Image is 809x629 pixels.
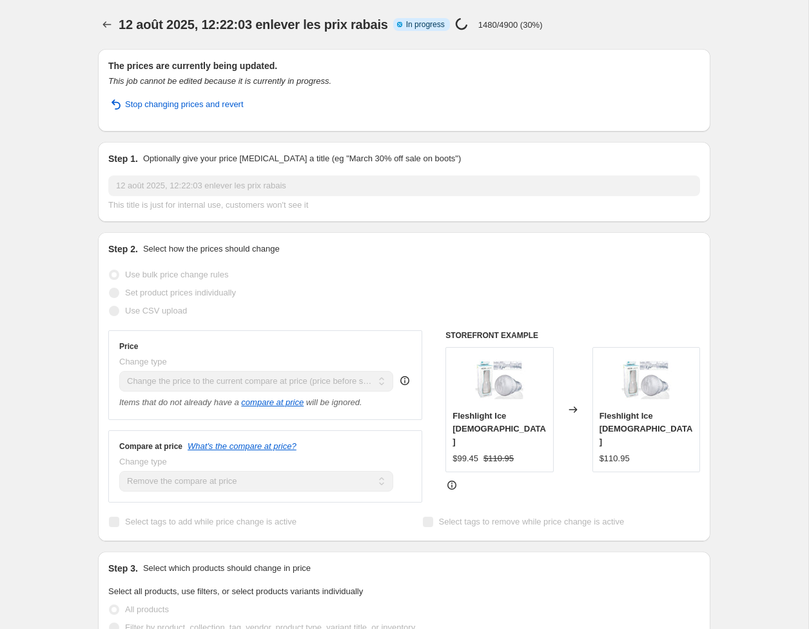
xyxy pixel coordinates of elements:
i: Items that do not already have a [119,397,239,407]
p: Optionally give your price [MEDICAL_DATA] a title (eg "March 30% off sale on boots") [143,152,461,165]
span: Use CSV upload [125,306,187,315]
span: Set product prices individually [125,288,236,297]
p: Select which products should change in price [143,562,311,575]
img: icelady3_80x.jpg [620,354,672,406]
p: 1480/4900 (30%) [478,20,543,30]
div: help [398,374,411,387]
span: In progress [406,19,445,30]
span: Use bulk price change rules [125,270,228,279]
h3: Price [119,341,138,352]
button: Price change jobs [98,15,116,34]
h3: Compare at price [119,441,182,452]
h2: Step 1. [108,152,138,165]
span: 12 août 2025, 12:22:03 enlever les prix rabais [119,17,388,32]
span: Select tags to add while price change is active [125,517,297,526]
i: This job cannot be edited because it is currently in progress. [108,76,331,86]
button: Stop changing prices and revert [101,94,251,115]
p: Select how the prices should change [143,243,280,255]
div: $99.45 [453,452,478,465]
button: compare at price [241,397,304,407]
div: $110.95 [599,452,630,465]
span: Stop changing prices and revert [125,98,244,111]
span: Fleshlight Ice [DEMOGRAPHIC_DATA] [599,411,693,446]
h6: STOREFRONT EXAMPLE [445,330,700,341]
span: Change type [119,457,167,466]
h2: Step 3. [108,562,138,575]
input: 30% off holiday sale [108,175,700,196]
span: Fleshlight Ice [DEMOGRAPHIC_DATA] [453,411,546,446]
i: will be ignored. [306,397,362,407]
span: This title is just for internal use, customers won't see it [108,200,308,210]
span: Select all products, use filters, or select products variants individually [108,586,363,596]
button: What's the compare at price? [188,441,297,451]
h2: The prices are currently being updated. [108,59,700,72]
strike: $110.95 [483,452,514,465]
h2: Step 2. [108,243,138,255]
img: icelady3_80x.jpg [474,354,525,406]
span: Select tags to remove while price change is active [439,517,625,526]
span: All products [125,604,169,614]
span: Change type [119,357,167,366]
